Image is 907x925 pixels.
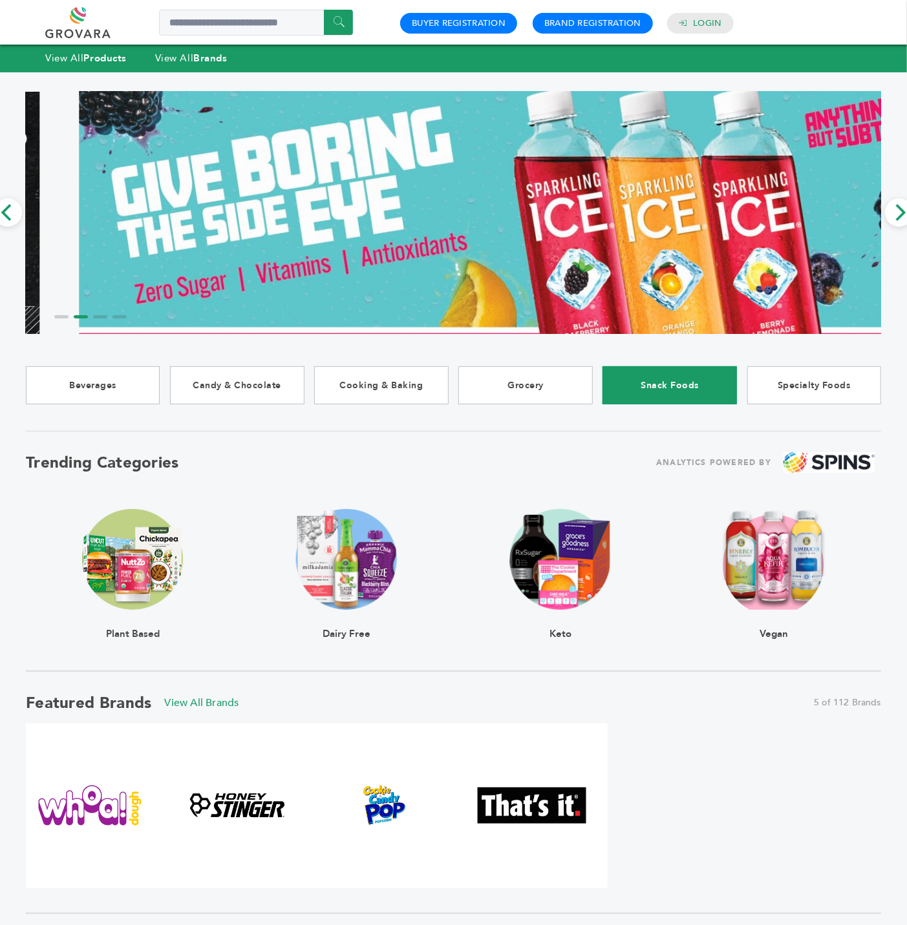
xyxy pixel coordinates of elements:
[693,17,721,29] a: Login
[478,787,586,824] img: That's It
[193,52,227,65] strong: Brands
[296,509,397,610] img: claim_dairy_free Trending Image
[314,366,448,404] a: Cooking & Baking
[26,366,160,404] a: Beverages
[93,315,107,318] li: Page dot 3
[510,509,611,610] img: claim_ketogenic Trending Image
[26,692,152,714] h2: Featured Brands
[155,52,228,65] a: View AllBrands
[656,455,771,471] span: ANALYTICS POWERED BY
[26,452,179,473] h2: Trending Categories
[814,696,881,709] span: 5 of 112 Brands
[722,610,827,638] div: Vegan
[54,315,69,318] li: Page dot 1
[458,366,592,404] a: Grocery
[83,52,126,65] strong: Products
[36,785,144,826] img: Whoa Dough
[159,10,353,36] input: Search a product or brand...
[510,610,611,638] div: Keto
[170,366,304,404] a: Candy & Chocolate
[112,315,127,318] li: Page dot 4
[784,452,875,473] img: spins.png
[747,366,881,404] a: Specialty Foods
[412,17,506,29] a: Buyer Registration
[45,52,127,65] a: View AllProducts
[165,696,239,710] a: View All Brands
[74,315,88,318] li: Page dot 2
[330,785,439,826] img: Cookie & Candy Pop Popcorn
[603,366,736,404] a: Snack Foods
[296,610,397,638] div: Dairy Free
[82,509,183,610] img: claim_plant_based Trending Image
[722,509,827,610] img: claim_vegan Trending Image
[82,610,183,638] div: Plant Based
[183,789,292,822] img: Honey Stinger
[544,17,641,29] a: Brand Registration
